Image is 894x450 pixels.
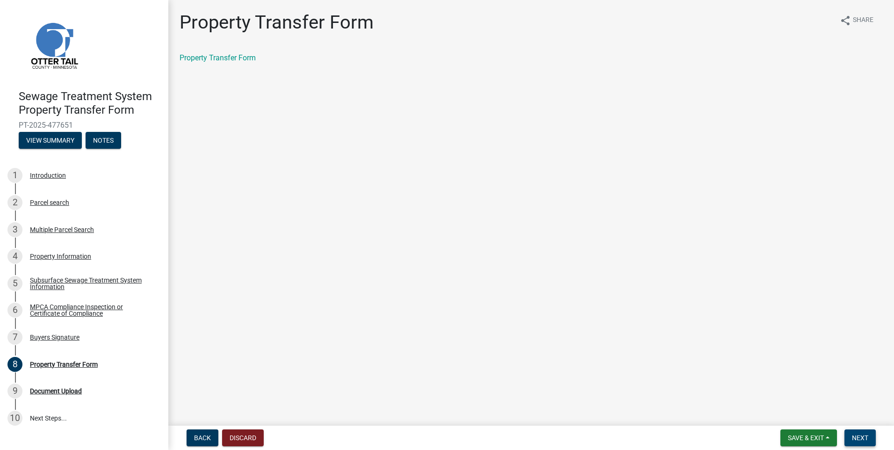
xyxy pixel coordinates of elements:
[30,277,153,290] div: Subsurface Sewage Treatment System Information
[30,199,69,206] div: Parcel search
[788,434,824,442] span: Save & Exit
[7,222,22,237] div: 3
[832,11,881,29] button: shareShare
[19,90,161,117] h4: Sewage Treatment System Property Transfer Form
[86,137,121,145] wm-modal-confirm: Notes
[853,15,873,26] span: Share
[180,11,374,34] h1: Property Transfer Form
[780,429,837,446] button: Save & Exit
[7,384,22,399] div: 9
[840,15,851,26] i: share
[7,330,22,345] div: 7
[180,53,256,62] a: Property Transfer Form
[7,276,22,291] div: 5
[30,172,66,179] div: Introduction
[19,132,82,149] button: View Summary
[194,434,211,442] span: Back
[7,168,22,183] div: 1
[19,10,89,80] img: Otter Tail County, Minnesota
[7,303,22,318] div: 6
[7,195,22,210] div: 2
[30,253,91,260] div: Property Information
[30,334,79,341] div: Buyers Signature
[187,429,218,446] button: Back
[30,388,82,394] div: Document Upload
[30,361,98,368] div: Property Transfer Form
[86,132,121,149] button: Notes
[30,304,153,317] div: MPCA Compliance Inspection or Certificate of Compliance
[222,429,264,446] button: Discard
[7,249,22,264] div: 4
[19,137,82,145] wm-modal-confirm: Summary
[844,429,876,446] button: Next
[852,434,868,442] span: Next
[7,411,22,426] div: 10
[30,226,94,233] div: Multiple Parcel Search
[7,357,22,372] div: 8
[19,121,150,130] span: PT-2025-477651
